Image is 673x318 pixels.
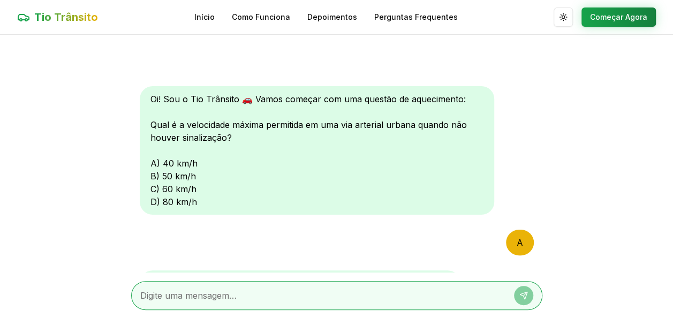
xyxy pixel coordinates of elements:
[506,230,534,255] div: A
[232,12,290,22] a: Como Funciona
[17,10,98,25] a: Tio Trânsito
[34,10,98,25] span: Tio Trânsito
[307,12,357,22] a: Depoimentos
[581,7,656,27] button: Começar Agora
[194,12,215,22] a: Início
[374,12,458,22] a: Perguntas Frequentes
[140,86,494,215] div: Oi! Sou o Tio Trânsito 🚗 Vamos começar com uma questão de aquecimento: Qual é a velocidade máxima...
